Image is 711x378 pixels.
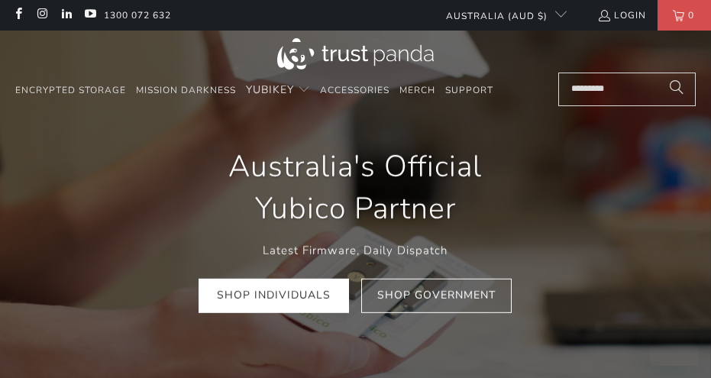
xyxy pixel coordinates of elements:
[15,73,493,108] nav: Translation missing: en.navigation.header.main_nav
[399,73,435,108] a: Merch
[445,73,493,108] a: Support
[11,9,24,21] a: Trust Panda Australia on Facebook
[658,73,696,106] button: Search
[199,279,349,313] a: Shop Individuals
[246,82,294,97] span: YubiKey
[597,7,646,24] a: Login
[136,84,236,96] span: Mission Darkness
[104,7,171,24] a: 1300 072 632
[445,84,493,96] span: Support
[558,73,696,106] input: Search...
[361,279,512,313] a: Shop Government
[320,84,389,96] span: Accessories
[15,84,126,96] span: Encrypted Storage
[15,73,126,108] a: Encrypted Storage
[60,9,73,21] a: Trust Panda Australia on LinkedIn
[35,9,48,21] a: Trust Panda Australia on Instagram
[399,84,435,96] span: Merch
[277,38,434,69] img: Trust Panda Australia
[320,73,389,108] a: Accessories
[246,73,310,108] summary: YubiKey
[650,317,699,366] iframe: Button to launch messaging window
[186,146,525,230] h1: Australia's Official Yubico Partner
[186,241,525,260] p: Latest Firmware, Daily Dispatch
[136,73,236,108] a: Mission Darkness
[83,9,96,21] a: Trust Panda Australia on YouTube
